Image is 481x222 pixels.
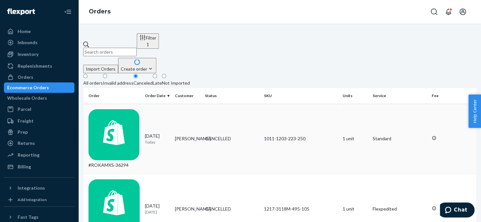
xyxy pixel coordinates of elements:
p: [DATE] [145,209,170,215]
button: Filter [137,33,159,49]
input: All orders [83,74,87,78]
div: Add Integration [18,197,47,202]
button: Import Orders [83,65,118,73]
ol: breadcrumbs [84,2,116,21]
div: Prep [18,129,28,135]
div: Wholesale Orders [7,95,47,101]
div: CANCELLED [205,206,259,212]
a: Prep [4,127,74,137]
a: Parcel [4,104,74,114]
input: Invalid address [103,74,107,78]
button: Open notifications [442,5,455,18]
p: Today [145,139,170,145]
th: SKU [261,88,340,104]
td: [PERSON_NAME] [172,104,202,174]
button: Open account menu [456,5,469,18]
div: Returns [18,140,35,146]
div: 1011-1203-223-250 [264,135,337,142]
input: Not Imported [162,74,166,78]
div: Fast Tags [18,214,39,220]
button: Integrations [4,183,74,193]
img: Flexport logo [7,9,35,15]
a: Add Integration [4,196,74,204]
div: Home [18,28,31,35]
div: Customer [175,93,200,98]
input: Search orders [83,48,137,56]
button: Open Search Box [427,5,441,18]
div: Replenishments [18,63,52,69]
div: Parcel [18,106,31,112]
button: Close Navigation [61,5,74,18]
a: Inventory [4,49,74,60]
a: Ecommerce Orders [4,82,74,93]
a: Billing [4,162,74,172]
a: Wholesale Orders [4,93,74,103]
a: Reporting [4,150,74,160]
div: Invalid address [103,80,133,86]
div: Billing [18,163,31,170]
div: Inbounds [18,39,38,46]
div: Not Imported [162,80,190,86]
button: Help Center [468,94,481,128]
div: Integrations [18,185,45,191]
a: Returns [4,138,74,148]
p: Standard [373,135,427,142]
div: Reporting [18,152,39,158]
a: Orders [89,8,111,15]
div: Late [153,80,162,86]
div: All orders [83,80,103,86]
div: Filter [139,34,156,48]
a: Freight [4,116,74,126]
th: Fee [429,88,476,104]
div: Orders [18,74,33,80]
td: 1 unit [340,104,370,174]
div: Create order [121,65,154,72]
div: CANCELLED [205,135,259,142]
div: Ecommerce Orders [7,84,49,91]
div: Freight [18,118,34,124]
th: Units [340,88,370,104]
th: Status [202,88,261,104]
div: Canceled [133,80,153,86]
div: [DATE] [145,203,170,215]
input: Canceled [133,74,138,78]
a: Orders [4,72,74,82]
th: Order Date [142,88,172,104]
div: #ROKAMXS-36294 [88,109,140,169]
div: [DATE] [145,133,170,145]
a: Home [4,26,74,37]
a: Replenishments [4,61,74,71]
th: Service [370,88,429,104]
th: Order [83,88,142,104]
div: 1 [139,41,156,48]
div: Inventory [18,51,39,58]
a: Inbounds [4,37,74,48]
button: Create order [118,58,156,73]
div: 1217-3118M-495-105 [264,206,337,212]
p: Flexpedited [373,206,427,212]
iframe: Opens a widget where you can chat to one of our agents [440,202,474,219]
input: Late [153,74,157,78]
